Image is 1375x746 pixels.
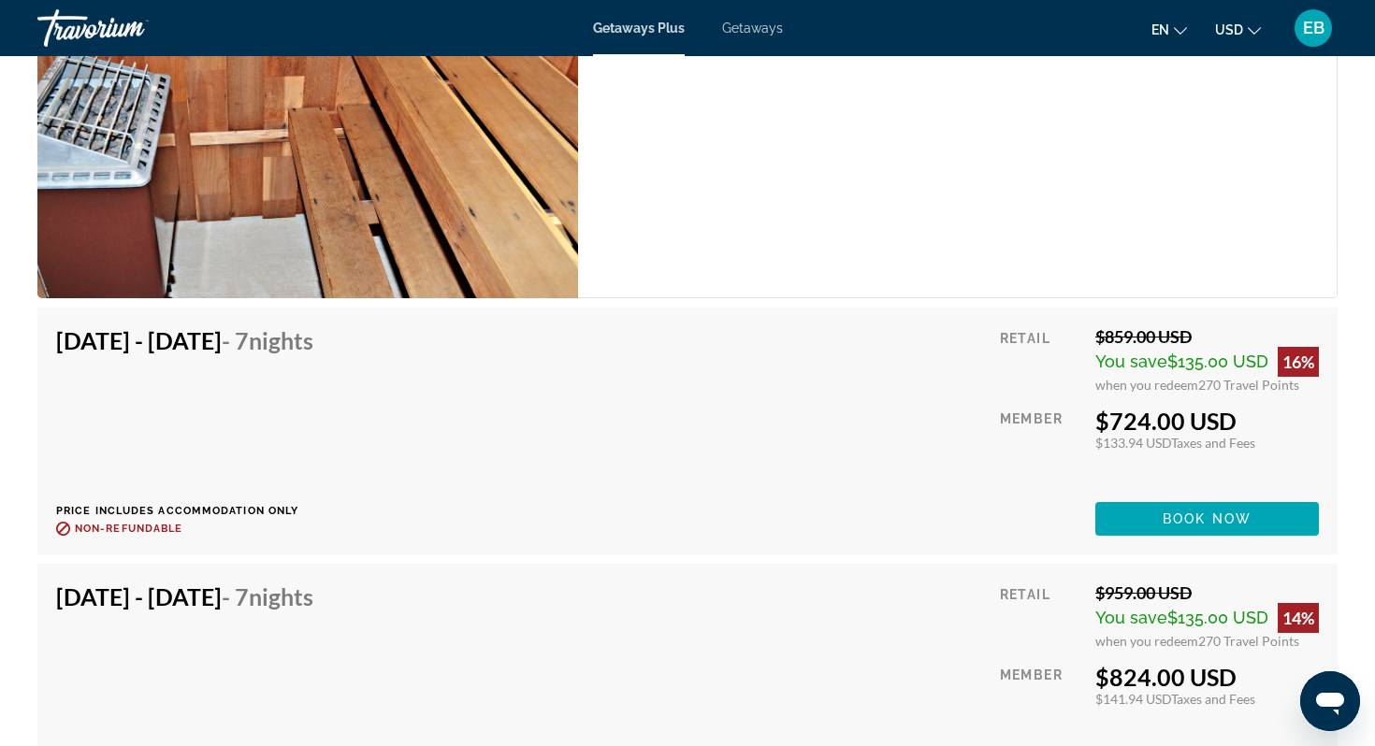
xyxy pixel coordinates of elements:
span: $135.00 USD [1167,608,1268,627]
h4: [DATE] - [DATE] [56,326,313,354]
div: Member [1000,663,1081,744]
h4: [DATE] - [DATE] [56,582,313,610]
div: $959.00 USD [1095,582,1319,603]
button: Change language [1151,16,1187,43]
div: $141.94 USD [1095,691,1319,707]
span: USD [1215,22,1243,37]
span: Non-refundable [75,523,182,535]
span: $135.00 USD [1167,351,1268,371]
span: EB [1303,19,1324,37]
span: You save [1095,351,1167,371]
span: Nights [249,582,313,610]
div: 14% [1278,603,1319,633]
iframe: Button to launch messaging window [1300,671,1360,731]
span: Taxes and Fees [1171,435,1255,451]
div: $859.00 USD [1095,326,1319,347]
div: 16% [1278,347,1319,377]
div: $824.00 USD [1095,663,1319,691]
span: 270 Travel Points [1198,377,1299,393]
span: - 7 [222,582,313,610]
span: - 7 [222,326,313,354]
span: Book now [1163,511,1252,526]
a: Getaways Plus [593,21,685,36]
span: Nights [249,326,313,354]
span: 270 Travel Points [1198,633,1299,649]
div: Retail [1000,582,1081,649]
div: Member [1000,407,1081,488]
span: You save [1095,608,1167,627]
a: Travorium [37,4,224,52]
div: $133.94 USD [1095,435,1319,451]
span: Taxes and Fees [1171,691,1255,707]
p: Price includes accommodation only [56,505,327,517]
span: when you redeem [1095,633,1198,649]
span: when you redeem [1095,377,1198,393]
button: Change currency [1215,16,1261,43]
div: $724.00 USD [1095,407,1319,435]
span: en [1151,22,1169,37]
button: User Menu [1289,8,1338,48]
button: Book now [1095,502,1319,536]
a: Getaways [722,21,783,36]
div: Retail [1000,326,1081,393]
